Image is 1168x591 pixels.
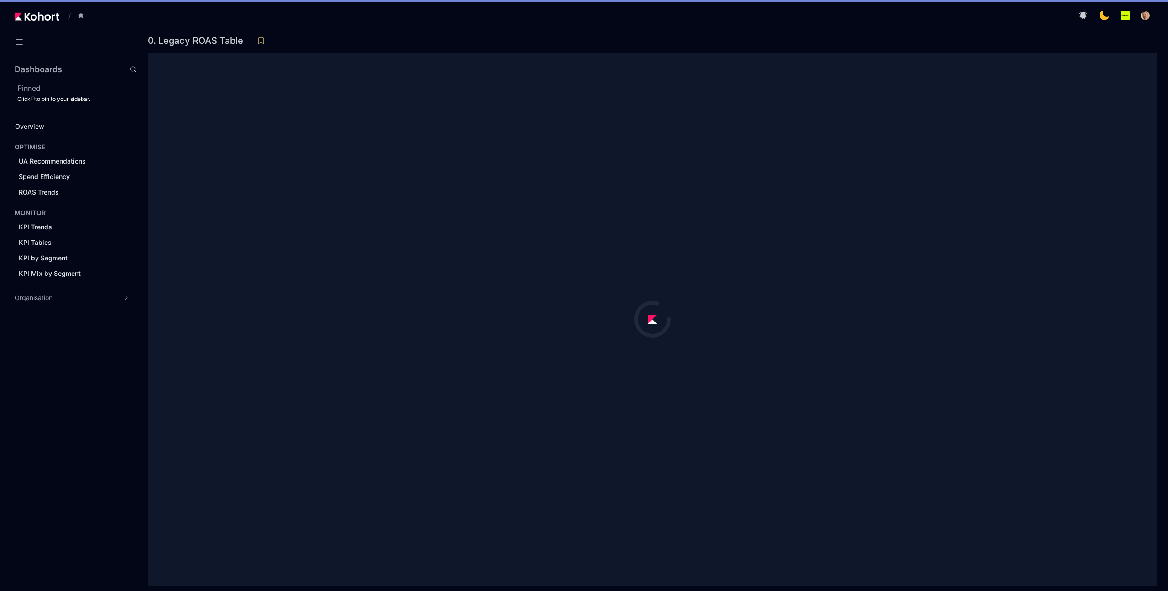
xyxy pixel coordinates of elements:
[19,223,52,231] span: KPI Trends
[17,83,137,94] h2: Pinned
[19,188,59,196] span: ROAS Trends
[15,65,62,74] h2: Dashboards
[16,170,121,184] a: Spend Efficiency
[17,95,137,103] div: Click to pin to your sidebar.
[12,120,121,133] a: Overview
[19,254,68,262] span: KPI by Segment
[148,36,249,45] h3: 0. Legacy ROAS Table
[19,238,52,246] span: KPI Tables
[19,157,86,165] span: UA Recommendations
[61,11,71,21] span: /
[15,12,59,21] img: Kohort logo
[16,220,121,234] a: KPI Trends
[19,269,81,277] span: KPI Mix by Segment
[15,142,45,152] h4: OPTIMISE
[16,236,121,249] a: KPI Tables
[16,154,121,168] a: UA Recommendations
[16,251,121,265] a: KPI by Segment
[16,185,121,199] a: ROAS Trends
[19,173,70,180] span: Spend Efficiency
[15,122,44,130] span: Overview
[15,208,46,217] h4: MONITOR
[16,267,121,280] a: KPI Mix by Segment
[1121,11,1130,20] img: logo_Lotum_Logo_20240521114851236074.png
[15,293,52,302] span: Organisation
